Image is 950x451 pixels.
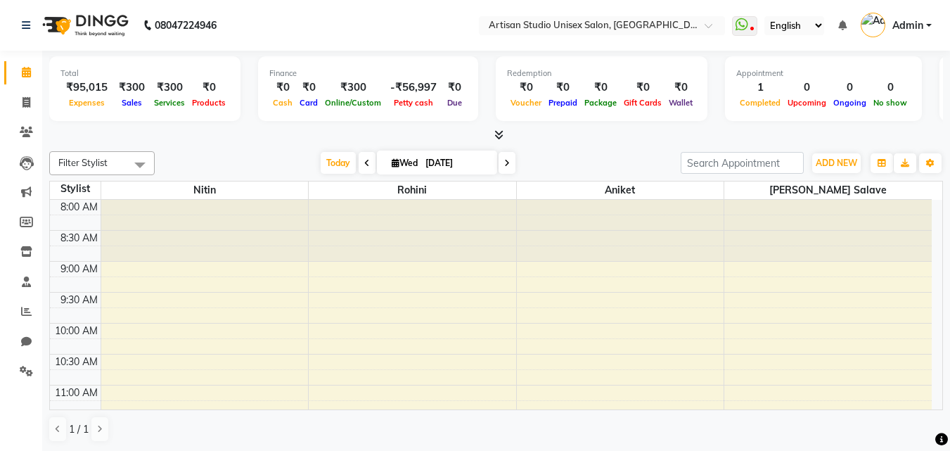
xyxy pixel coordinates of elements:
span: Expenses [65,98,108,108]
span: Card [296,98,321,108]
span: Package [581,98,620,108]
div: ₹0 [665,80,696,96]
div: ₹0 [545,80,581,96]
div: 0 [784,80,830,96]
span: Voucher [507,98,545,108]
span: Nitin [101,182,309,199]
button: ADD NEW [812,153,861,173]
span: Completed [736,98,784,108]
div: -₹56,997 [385,80,442,96]
span: Due [444,98,466,108]
span: Wed [388,158,421,168]
div: 10:30 AM [52,355,101,369]
span: Cash [269,98,296,108]
div: ₹300 [150,80,188,96]
div: 9:00 AM [58,262,101,277]
div: Finance [269,68,467,80]
span: Online/Custom [321,98,385,108]
span: No show [870,98,911,108]
div: 8:30 AM [58,231,101,246]
span: 1 / 1 [69,422,89,437]
div: ₹300 [321,80,385,96]
div: ₹0 [188,80,229,96]
div: 8:00 AM [58,200,101,215]
span: Aniket [517,182,724,199]
div: ₹0 [620,80,665,96]
span: Gift Cards [620,98,665,108]
div: Appointment [736,68,911,80]
span: ADD NEW [816,158,857,168]
span: Admin [892,18,923,33]
div: 9:30 AM [58,293,101,307]
div: ₹0 [581,80,620,96]
span: Rohini [309,182,516,199]
div: 0 [830,80,870,96]
span: [PERSON_NAME] Salave [724,182,932,199]
div: Total [60,68,229,80]
b: 08047224946 [155,6,217,45]
span: Wallet [665,98,696,108]
div: 10:00 AM [52,324,101,338]
div: Redemption [507,68,696,80]
span: Today [321,152,356,174]
span: Ongoing [830,98,870,108]
span: Services [150,98,188,108]
span: Prepaid [545,98,581,108]
span: Products [188,98,229,108]
img: logo [36,6,132,45]
div: ₹0 [507,80,545,96]
div: 0 [870,80,911,96]
span: Petty cash [390,98,437,108]
input: Search Appointment [681,152,804,174]
span: Sales [118,98,146,108]
span: Upcoming [784,98,830,108]
div: ₹300 [113,80,150,96]
div: ₹0 [296,80,321,96]
span: Filter Stylist [58,157,108,168]
div: 11:00 AM [52,386,101,400]
div: ₹0 [269,80,296,96]
img: Admin [861,13,885,37]
input: 2025-09-03 [421,153,492,174]
div: 1 [736,80,784,96]
div: Stylist [50,182,101,196]
div: ₹95,015 [60,80,113,96]
div: ₹0 [442,80,467,96]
